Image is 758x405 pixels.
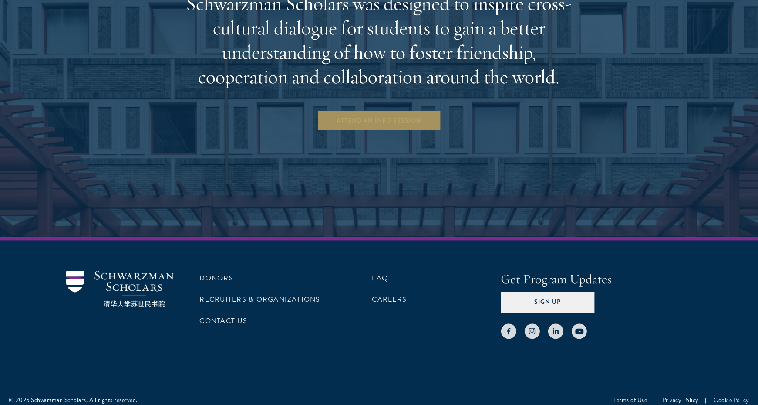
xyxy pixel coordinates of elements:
[200,273,233,283] a: Donors
[372,294,407,305] a: Careers
[317,110,441,131] a: Attend an Info Session
[200,316,247,326] a: Contact Us
[372,273,388,283] a: FAQ
[714,395,750,405] a: Cookie Policy
[501,292,595,313] button: Sign Up
[200,294,320,305] a: Recruiters & Organizations
[9,395,138,405] div: © 2025 Schwarzman Scholars. All rights reserved.
[662,395,699,405] a: Privacy Policy
[614,395,647,405] a: Terms of Use
[66,271,174,307] img: Schwarzman Scholars
[501,271,693,288] h4: Get Program Updates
